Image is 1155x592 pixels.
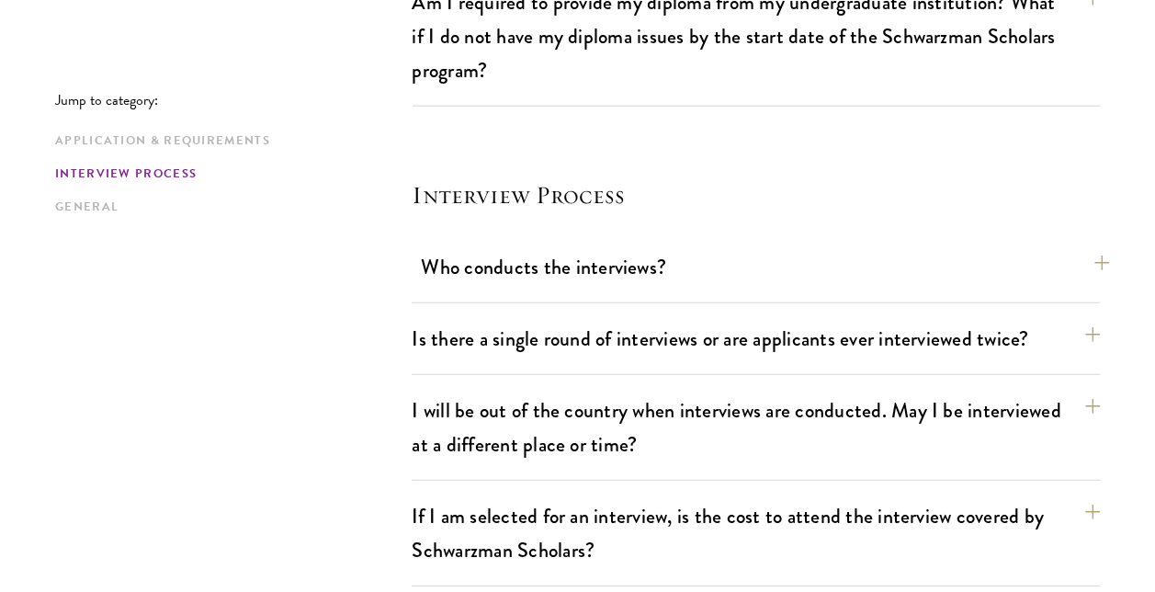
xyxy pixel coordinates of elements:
[55,131,401,151] a: Application & Requirements
[55,165,401,184] a: Interview Process
[412,495,1100,571] button: If I am selected for an interview, is the cost to attend the interview covered by Schwarzman Scho...
[412,390,1100,465] button: I will be out of the country when interviews are conducted. May I be interviewed at a different p...
[412,318,1100,359] button: Is there a single round of interviews or are applicants ever interviewed twice?
[55,92,412,108] p: Jump to category:
[412,180,1100,210] h4: Interview Process
[421,246,1109,288] button: Who conducts the interviews?
[55,198,401,217] a: General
